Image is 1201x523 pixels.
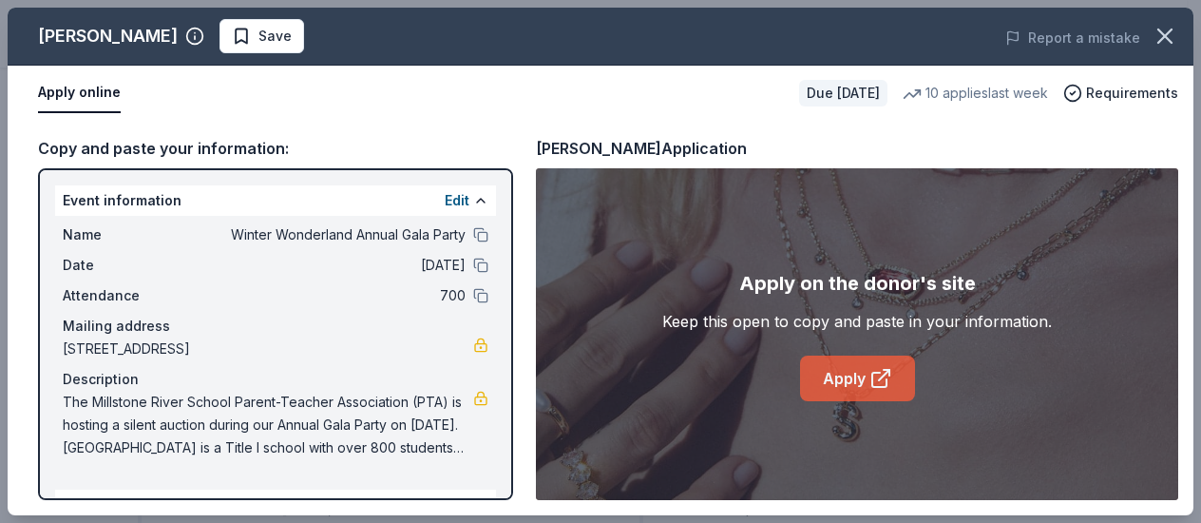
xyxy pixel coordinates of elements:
[800,356,915,401] a: Apply
[38,136,513,161] div: Copy and paste your information:
[445,189,469,212] button: Edit
[63,391,473,459] span: The Millstone River School Parent-Teacher Association (PTA) is hosting a silent auction during ou...
[63,254,190,277] span: Date
[536,136,747,161] div: [PERSON_NAME] Application
[190,223,466,246] span: Winter Wonderland Annual Gala Party
[63,315,488,338] div: Mailing address
[219,19,304,53] button: Save
[799,80,887,107] div: Due [DATE]
[1005,27,1140,49] button: Report a mistake
[63,338,473,360] span: [STREET_ADDRESS]
[445,494,469,516] button: Edit
[1063,82,1178,105] button: Requirements
[63,368,488,391] div: Description
[1086,82,1178,105] span: Requirements
[38,73,121,113] button: Apply online
[63,223,190,246] span: Name
[662,310,1052,333] div: Keep this open to copy and paste in your information.
[63,284,190,307] span: Attendance
[38,21,178,51] div: [PERSON_NAME]
[258,25,292,48] span: Save
[190,254,466,277] span: [DATE]
[739,268,976,299] div: Apply on the donor's site
[190,284,466,307] span: 700
[55,490,496,520] div: Organization information
[55,185,496,216] div: Event information
[903,82,1048,105] div: 10 applies last week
